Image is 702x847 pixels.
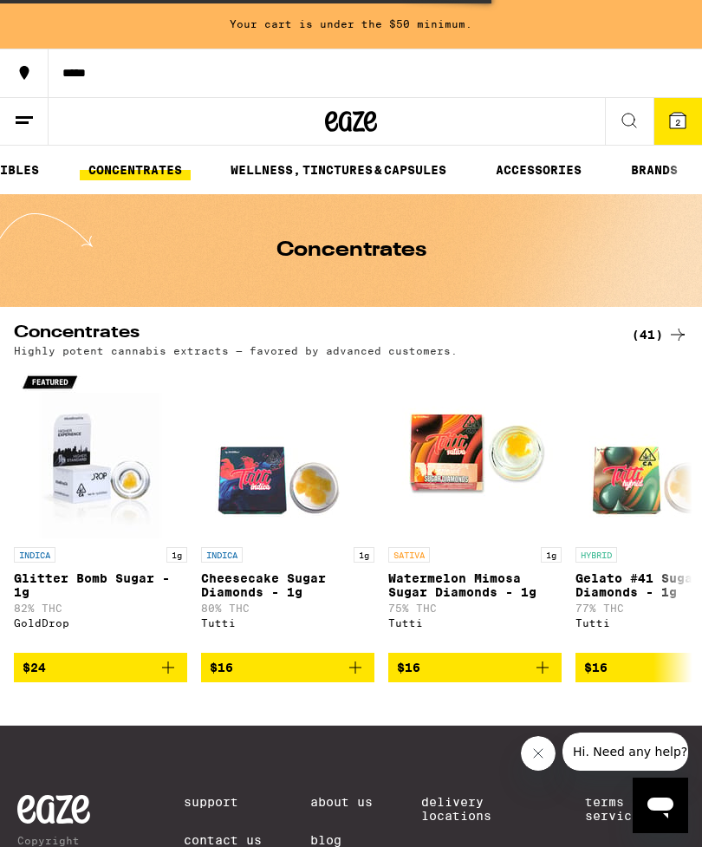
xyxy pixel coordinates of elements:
[585,795,685,823] a: Terms of Service
[201,365,374,653] a: Open page for Cheesecake Sugar Diamonds - 1g from Tutti
[421,795,536,823] a: Delivery Locations
[14,345,458,356] p: Highly potent cannabis extracts — favored by advanced customers.
[388,617,562,629] div: Tutti
[541,547,562,563] p: 1g
[201,617,374,629] div: Tutti
[388,603,562,614] p: 75% THC
[14,365,187,653] a: Open page for Glitter Bomb Sugar - 1g from GoldDrop
[14,324,603,345] h2: Concentrates
[521,736,556,771] iframe: Close message
[388,365,562,538] img: Tutti - Watermelon Mimosa Sugar Diamonds - 1g
[14,653,187,682] button: Add to bag
[23,661,46,674] span: $24
[310,795,373,809] a: About Us
[388,365,562,653] a: Open page for Watermelon Mimosa Sugar Diamonds - 1g from Tutti
[222,160,455,180] a: WELLNESS, TINCTURES & CAPSULES
[14,571,187,599] p: Glitter Bomb Sugar - 1g
[201,603,374,614] p: 80% THC
[562,733,688,771] iframe: Message from company
[633,778,688,833] iframe: Button to launch messaging window
[622,160,686,180] a: BRANDS
[14,603,187,614] p: 82% THC
[388,653,562,682] button: Add to bag
[388,571,562,599] p: Watermelon Mimosa Sugar Diamonds - 1g
[675,117,680,127] span: 2
[388,547,430,563] p: SATIVA
[184,795,262,809] a: Support
[354,547,374,563] p: 1g
[632,324,688,345] a: (41)
[575,547,617,563] p: HYBRID
[80,160,191,180] a: CONCENTRATES
[397,661,420,674] span: $16
[201,571,374,599] p: Cheesecake Sugar Diamonds - 1g
[276,240,426,261] h1: Concentrates
[584,661,608,674] span: $16
[201,365,374,538] img: Tutti - Cheesecake Sugar Diamonds - 1g
[14,365,187,538] img: GoldDrop - Glitter Bomb Sugar - 1g
[184,833,262,847] a: Contact Us
[201,653,374,682] button: Add to bag
[487,160,590,180] a: ACCESSORIES
[653,98,702,145] button: 2
[14,547,55,563] p: INDICA
[201,547,243,563] p: INDICA
[310,833,373,847] a: Blog
[14,617,187,629] div: GoldDrop
[166,547,187,563] p: 1g
[210,661,233,674] span: $16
